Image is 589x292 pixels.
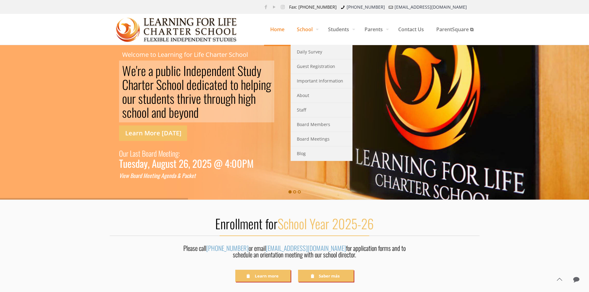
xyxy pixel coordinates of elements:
div: i [243,91,245,105]
a: ParentSquare ⧉ [430,14,480,45]
div: & [177,172,181,180]
div: p [253,78,258,91]
h2: Enrollment for [110,215,480,231]
div: n [211,64,216,78]
div: 0 [197,159,202,167]
div: d [251,64,257,78]
div: h [132,105,137,119]
div: a [152,105,156,119]
div: g [175,147,178,159]
span: School Year 2025-26 [278,214,374,233]
div: r [212,91,216,105]
div: t [243,64,246,78]
div: d [135,159,140,167]
div: e [207,64,211,78]
span: ParentSquare ⧉ [430,20,480,39]
div: n [172,147,175,159]
a: Back to top icon [553,273,566,286]
div: y [179,105,184,119]
div: t [143,91,146,105]
div: e [217,78,222,91]
div: S [237,64,243,78]
a: Blog [291,146,352,161]
a: [EMAIL_ADDRESS][DOMAIN_NAME] [266,243,346,253]
div: h [231,91,236,105]
span: Guest Registration [297,62,335,70]
div: g [266,78,271,91]
div: s [135,147,138,159]
i: mail [388,4,394,10]
div: b [166,64,171,78]
a: View Board Meeting Agenda & Packet [119,172,196,180]
div: e [191,172,194,180]
div: u [157,159,161,167]
div: b [169,105,174,119]
div: c [176,64,181,78]
div: d [186,78,192,91]
div: 4 [225,159,230,167]
div: : [230,159,232,167]
div: e [131,64,136,78]
div: d [154,147,157,159]
div: c [187,172,189,180]
div: s [170,91,174,105]
div: a [209,78,214,91]
div: e [166,172,169,180]
div: M [247,159,254,167]
div: d [171,172,174,180]
div: T [119,159,123,167]
span: Important Information [297,77,343,85]
div: p [156,64,161,78]
div: B [142,147,146,159]
a: Saber más [298,270,353,282]
div: g [164,172,166,180]
div: c [127,105,132,119]
div: C [122,78,128,91]
a: [PHONE_NUMBER] [347,4,385,10]
div: v [191,91,196,105]
div: e [141,64,146,78]
div: d [139,172,142,180]
span: School [291,20,322,39]
div: a [148,64,153,78]
div: u [246,64,251,78]
div: g [157,172,160,180]
div: n [227,64,232,78]
div: i [173,64,176,78]
div: l [181,78,184,91]
div: a [174,172,176,180]
div: 2 [179,159,183,167]
div: i [189,91,191,105]
div: h [241,78,246,91]
div: t [194,172,196,180]
img: Home [116,14,237,45]
div: a [135,172,138,180]
i: phone [340,4,346,10]
div: t [166,91,170,105]
div: o [216,91,220,105]
div: a [133,78,138,91]
div: , [188,159,190,167]
a: Board Members [291,117,352,132]
div: W [122,64,131,78]
div: P [242,159,247,167]
div: l [147,105,149,119]
div: 6 [183,159,188,167]
div: o [172,78,177,91]
div: t [232,64,235,78]
a: Guest Registration [291,59,352,74]
a: Learning for Life Charter School [116,14,237,45]
div: n [161,91,166,105]
div: d [194,105,199,119]
a: Learn More [DATE] [119,125,187,141]
div: n [261,78,266,91]
div: 2 [202,159,207,167]
div: s [170,159,173,167]
div: i [258,78,261,91]
div: y [144,159,148,167]
div: t [214,78,217,91]
div: u [146,91,151,105]
a: Parents [358,14,392,45]
div: t [177,91,180,105]
span: Home [264,20,291,39]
